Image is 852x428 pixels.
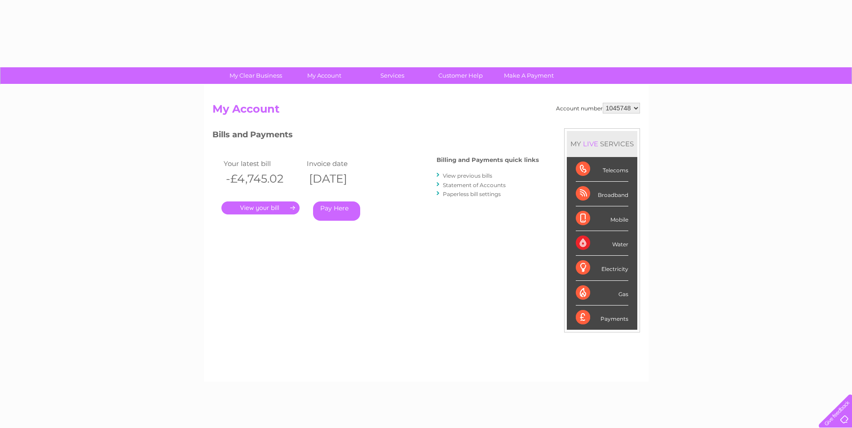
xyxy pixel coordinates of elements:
[576,231,628,256] div: Water
[556,103,640,114] div: Account number
[355,67,429,84] a: Services
[576,182,628,206] div: Broadband
[576,206,628,231] div: Mobile
[221,157,305,170] td: Your latest bill
[443,182,506,188] a: Statement of Accounts
[305,157,388,170] td: Invoice date
[221,201,300,214] a: .
[581,140,600,148] div: LIVE
[437,157,539,163] h4: Billing and Payments quick links
[443,191,501,197] a: Paperless bill settings
[443,172,492,179] a: View previous bills
[576,256,628,280] div: Electricity
[305,170,388,188] th: [DATE]
[576,281,628,306] div: Gas
[221,170,305,188] th: -£4,745.02
[576,306,628,330] div: Payments
[576,157,628,182] div: Telecoms
[313,201,360,221] a: Pay Here
[219,67,293,84] a: My Clear Business
[212,103,640,120] h2: My Account
[492,67,566,84] a: Make A Payment
[287,67,361,84] a: My Account
[567,131,637,157] div: MY SERVICES
[212,128,539,144] h3: Bills and Payments
[424,67,498,84] a: Customer Help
